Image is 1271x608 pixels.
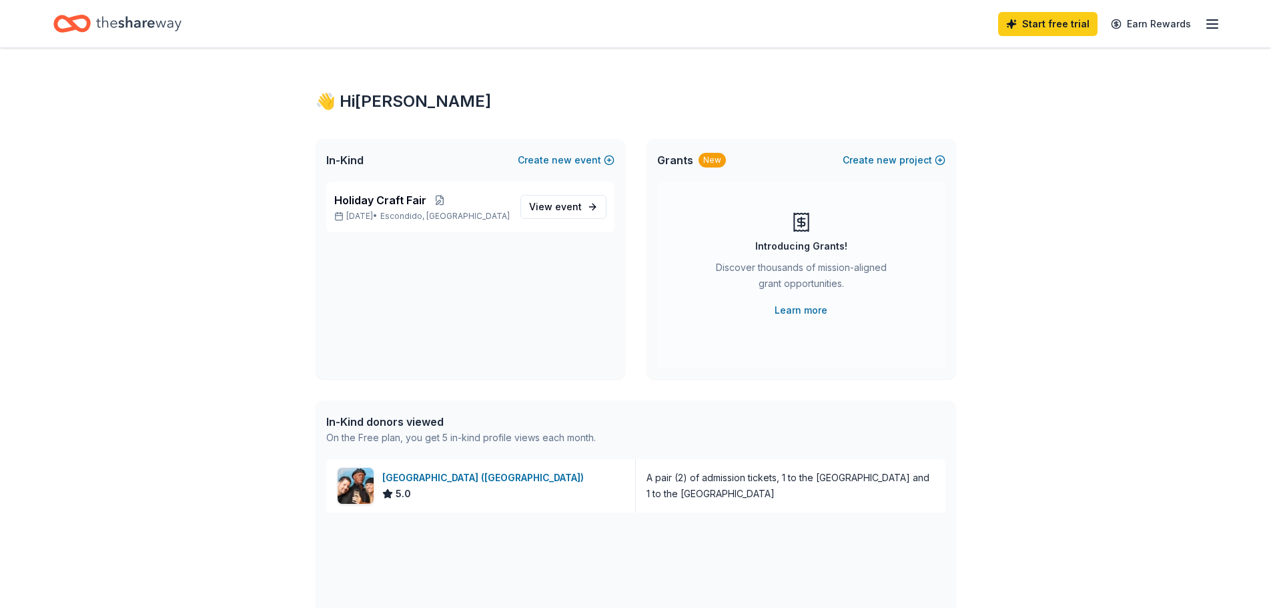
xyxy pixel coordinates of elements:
[326,152,364,168] span: In-Kind
[647,470,935,502] div: A pair (2) of admission tickets, 1 to the [GEOGRAPHIC_DATA] and 1 to the [GEOGRAPHIC_DATA]
[1103,12,1199,36] a: Earn Rewards
[520,195,606,219] a: View event
[382,470,589,486] div: [GEOGRAPHIC_DATA] ([GEOGRAPHIC_DATA])
[755,238,847,254] div: Introducing Grants!
[657,152,693,168] span: Grants
[334,192,426,208] span: Holiday Craft Fair
[711,260,892,297] div: Discover thousands of mission-aligned grant opportunities.
[518,152,614,168] button: Createnewevent
[316,91,956,112] div: 👋 Hi [PERSON_NAME]
[326,414,596,430] div: In-Kind donors viewed
[334,211,510,222] p: [DATE] •
[699,153,726,168] div: New
[998,12,1098,36] a: Start free trial
[53,8,181,39] a: Home
[552,152,572,168] span: new
[529,199,582,215] span: View
[877,152,897,168] span: new
[843,152,945,168] button: Createnewproject
[396,486,411,502] span: 5.0
[338,468,374,504] img: Image for Hollywood Wax Museum (Hollywood)
[775,302,827,318] a: Learn more
[326,430,596,446] div: On the Free plan, you get 5 in-kind profile views each month.
[380,211,510,222] span: Escondido, [GEOGRAPHIC_DATA]
[555,201,582,212] span: event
